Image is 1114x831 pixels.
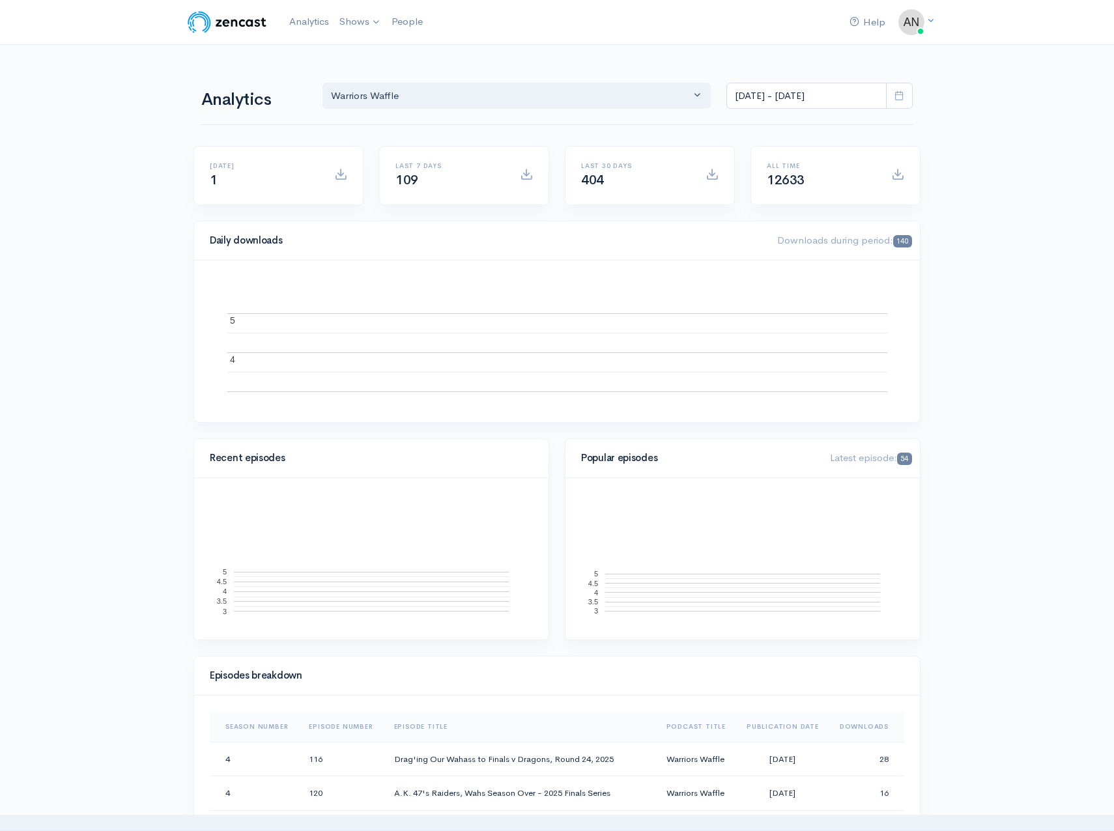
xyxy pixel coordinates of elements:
a: Analytics [284,8,334,36]
td: A.K. 47's Raiders, Wahs Season Over - 2025 Finals Series [384,776,656,811]
th: Sort column [384,711,656,742]
span: 109 [395,172,418,188]
text: 4 [223,587,227,595]
td: 4 [210,776,298,811]
text: 5 [223,568,227,576]
text: 4.5 [588,579,598,587]
h1: Analytics [201,91,307,109]
button: Warriors Waffle [322,83,711,109]
h4: Episodes breakdown [210,670,896,681]
svg: A chart. [581,494,904,624]
text: 4 [230,354,235,365]
text: 4.5 [217,578,227,585]
td: 120 [298,776,383,811]
h4: Daily downloads [210,235,762,246]
td: Warriors Waffle [656,742,736,776]
td: 16 [829,776,904,811]
th: Sort column [210,711,298,742]
td: 28 [829,742,904,776]
th: Sort column [298,711,383,742]
span: 54 [897,453,912,465]
a: People [386,8,428,36]
input: analytics date range selector [726,83,887,109]
h4: Recent episodes [210,453,525,464]
svg: A chart. [210,494,533,624]
h6: [DATE] [210,162,319,169]
span: 12633 [767,172,805,188]
h6: All time [767,162,876,169]
td: [DATE] [736,742,829,776]
th: Sort column [829,711,904,742]
td: 4 [210,742,298,776]
td: Drag'ing Our Wahass to Finals v Dragons, Round 24, 2025 [384,742,656,776]
text: 3.5 [217,597,227,605]
td: 116 [298,742,383,776]
h6: Last 7 days [395,162,504,169]
span: 1 [210,172,218,188]
th: Sort column [656,711,736,742]
td: [DATE] [736,776,829,811]
a: Shows [334,8,386,36]
text: 3 [223,607,227,615]
img: ... [898,9,924,35]
text: 5 [230,315,235,326]
svg: A chart. [210,276,904,406]
text: 3 [594,607,598,615]
h4: Popular episodes [581,453,814,464]
text: 5 [594,570,598,578]
img: ZenCast Logo [186,9,268,35]
th: Sort column [736,711,829,742]
div: Warriors Waffle [331,89,691,104]
td: Warriors Waffle [656,776,736,811]
span: 404 [581,172,604,188]
text: 4 [594,588,598,596]
span: 140 [893,235,912,247]
a: Help [844,8,891,36]
text: 3.5 [588,598,598,606]
h6: Last 30 days [581,162,690,169]
span: Latest episode: [830,451,912,464]
span: Downloads during period: [777,234,912,246]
